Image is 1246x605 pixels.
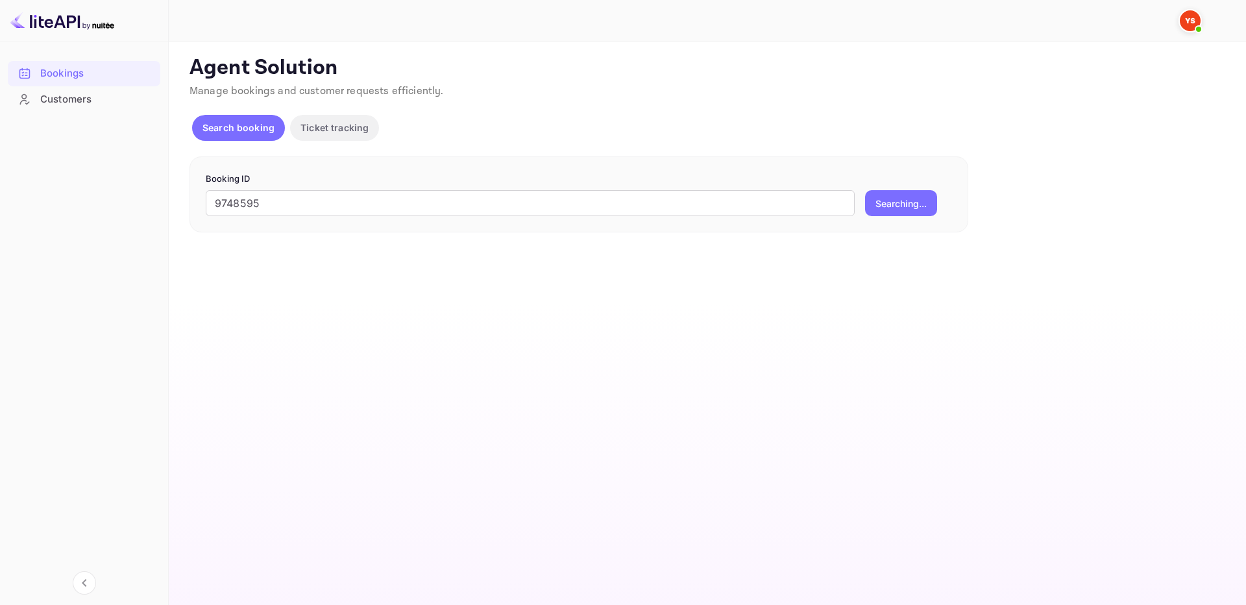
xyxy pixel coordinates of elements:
div: Customers [8,87,160,112]
p: Search booking [202,121,275,134]
img: Yandex Support [1180,10,1201,31]
span: Manage bookings and customer requests efficiently. [189,84,444,98]
button: Collapse navigation [73,571,96,595]
a: Bookings [8,61,160,85]
a: Customers [8,87,160,111]
input: Enter Booking ID (e.g., 63782194) [206,190,855,216]
p: Agent Solution [189,55,1223,81]
p: Ticket tracking [300,121,369,134]
div: Bookings [40,66,154,81]
div: Customers [40,92,154,107]
div: Bookings [8,61,160,86]
img: LiteAPI logo [10,10,114,31]
button: Searching... [865,190,937,216]
p: Booking ID [206,173,952,186]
